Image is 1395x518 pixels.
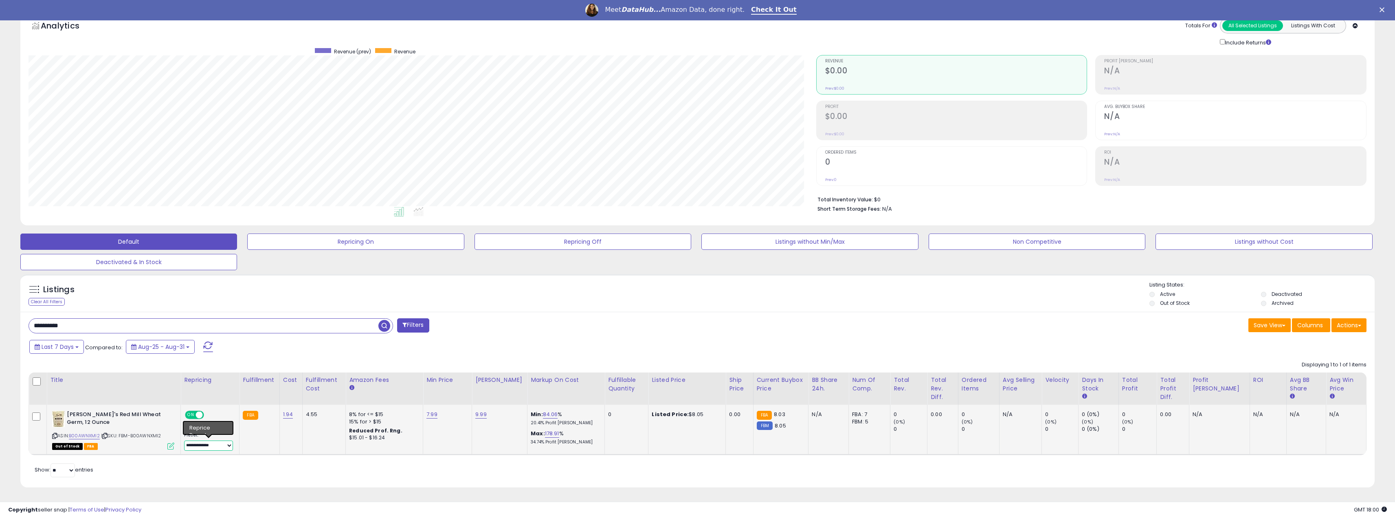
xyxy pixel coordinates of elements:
[105,506,141,514] a: Privacy Policy
[931,411,952,418] div: 0.00
[42,343,74,351] span: Last 7 Days
[1149,281,1375,289] p: Listing States:
[1160,300,1190,306] label: Out of Stock
[825,157,1087,168] h2: 0
[757,421,773,430] small: FBM
[85,344,123,351] span: Compared to:
[67,411,166,428] b: [PERSON_NAME]'s Red Mill Wheat Germ, 12 Ounce
[608,411,642,418] div: 0
[394,48,415,55] span: Revenue
[349,376,420,384] div: Amazon Fees
[283,410,293,419] a: 1.94
[545,430,559,438] a: 178.91
[69,432,100,439] a: B00AWNXMI2
[306,376,343,393] div: Fulfillment Cost
[349,411,417,418] div: 8% for <= $15
[52,411,65,427] img: 51PoUaQfHtL._SL40_.jpg
[1329,411,1360,418] div: N/A
[1193,411,1243,418] div: N/A
[1045,411,1078,418] div: 0
[20,234,237,250] button: Default
[729,376,749,393] div: Ship Price
[1104,86,1120,91] small: Prev: N/A
[531,430,598,445] div: %
[1160,376,1186,401] div: Total Profit Diff.
[531,376,601,384] div: Markup on Cost
[652,410,689,418] b: Listed Price:
[1354,506,1387,514] span: 2025-09-8 18:00 GMT
[84,443,98,450] span: FBA
[426,410,437,419] a: 7.99
[1104,177,1120,182] small: Prev: N/A
[894,411,927,418] div: 0
[29,298,65,306] div: Clear All Filters
[1082,425,1118,433] div: 0 (0%)
[349,384,354,392] small: Amazon Fees.
[1104,112,1366,123] h2: N/A
[1290,376,1323,393] div: Avg BB Share
[1193,376,1246,393] div: Profit [PERSON_NAME]
[817,194,1360,204] li: $0
[1248,318,1291,332] button: Save View
[1185,22,1217,30] div: Totals For
[1122,411,1157,418] div: 0
[101,432,161,439] span: | SKU: FBM-B00AWNXMI2
[349,418,417,425] div: 15% for > $15
[652,411,719,418] div: $8.05
[29,340,84,354] button: Last 7 Days
[1272,300,1294,306] label: Archived
[1003,376,1038,393] div: Avg Selling Price
[531,410,543,418] b: Min:
[621,6,661,13] i: DataHub...
[894,425,927,433] div: 0
[852,418,884,425] div: FBM: 5
[1290,411,1320,418] div: N/A
[962,419,973,425] small: (0%)
[1082,411,1118,418] div: 0 (0%)
[757,376,805,393] div: Current Buybox Price
[70,506,104,514] a: Terms of Use
[283,376,299,384] div: Cost
[812,411,842,418] div: N/A
[962,376,996,393] div: Ordered Items
[1156,234,1372,250] button: Listings without Cost
[852,411,884,418] div: FBA: 7
[475,376,524,384] div: [PERSON_NAME]
[825,66,1087,77] h2: $0.00
[585,4,598,17] img: Profile image for Georgie
[52,443,83,450] span: All listings that are currently out of stock and unavailable for purchase on Amazon
[306,411,340,418] div: 4.55
[1104,59,1366,64] span: Profit [PERSON_NAME]
[184,423,213,431] div: Amazon AI
[349,434,417,441] div: $15.01 - $16.24
[775,422,786,430] span: 8.05
[817,205,881,212] b: Short Term Storage Fees:
[1292,318,1330,332] button: Columns
[931,376,955,401] div: Total Rev. Diff.
[825,177,837,182] small: Prev: 0
[475,234,691,250] button: Repricing Off
[426,376,468,384] div: Min Price
[825,105,1087,109] span: Profit
[8,506,141,514] div: seller snap | |
[50,376,177,384] div: Title
[20,254,237,270] button: Deactivated & In Stock
[334,48,371,55] span: Revenue (prev)
[1222,20,1283,31] button: All Selected Listings
[825,59,1087,64] span: Revenue
[812,376,845,393] div: BB Share 24h.
[243,376,276,384] div: Fulfillment
[531,420,598,426] p: 20.41% Profit [PERSON_NAME]
[825,132,844,137] small: Prev: $0.00
[652,376,722,384] div: Listed Price
[757,411,772,420] small: FBA
[1122,376,1153,393] div: Total Profit
[817,196,873,203] b: Total Inventory Value:
[929,234,1145,250] button: Non Competitive
[1160,411,1183,418] div: 0.00
[852,376,887,393] div: Num of Comp.
[1253,376,1283,384] div: ROI
[825,112,1087,123] h2: $0.00
[1160,291,1175,298] label: Active
[1045,425,1078,433] div: 0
